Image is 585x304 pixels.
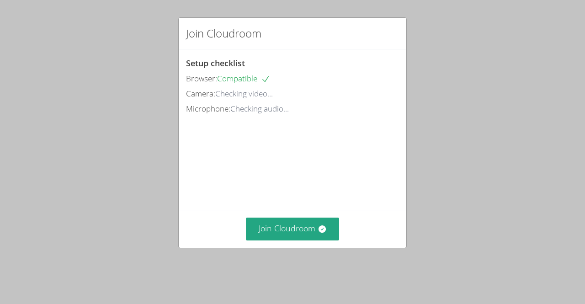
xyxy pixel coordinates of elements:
[246,218,340,240] button: Join Cloudroom
[230,103,289,114] span: Checking audio...
[186,88,215,99] span: Camera:
[186,103,230,114] span: Microphone:
[186,58,245,69] span: Setup checklist
[186,25,261,42] h2: Join Cloudroom
[217,73,270,84] span: Compatible
[186,73,217,84] span: Browser:
[215,88,273,99] span: Checking video...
